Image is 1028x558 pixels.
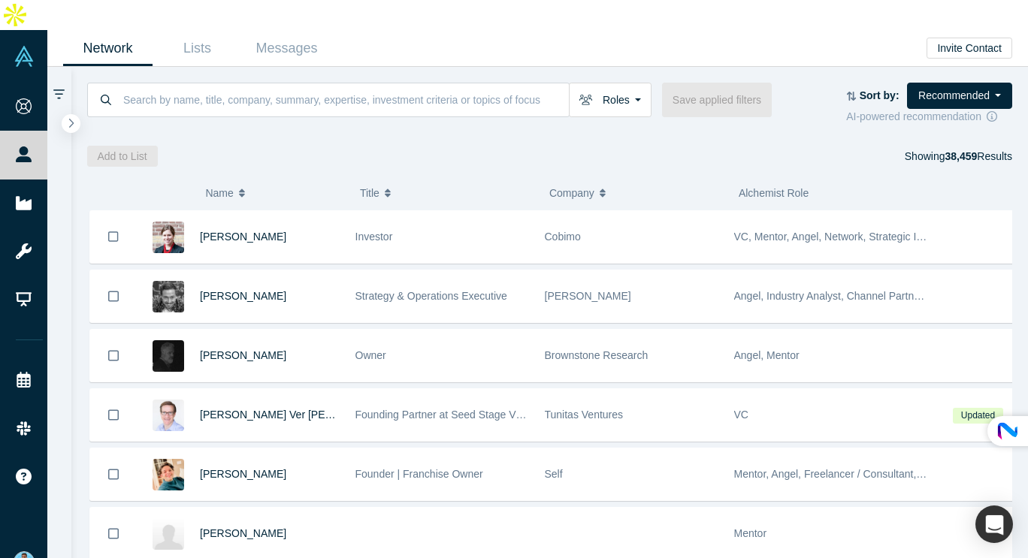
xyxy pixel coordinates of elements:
span: Company [549,177,594,209]
span: Owner [355,349,386,361]
strong: Sort by: [860,89,899,101]
a: [PERSON_NAME] [200,527,286,539]
span: Results [945,150,1012,162]
span: Cobimo [545,231,581,243]
img: Mirant Desai's Profile Image [153,459,184,490]
span: VC [734,409,748,421]
strong: 38,459 [945,150,977,162]
span: Updated [953,408,1002,424]
img: Eric Ver Ploeg's Profile Image [153,400,184,431]
button: Title [360,177,534,209]
a: Network [63,31,153,66]
span: Founding Partner at Seed Stage VC, Tunitas Ventures [355,409,608,421]
a: Lists [153,31,242,66]
span: Tunitas Ventures [545,409,624,421]
img: Jeffery Brown's Profile Image [153,340,184,372]
button: Recommended [907,83,1012,109]
button: Save applied filters [662,83,772,117]
button: Add to List [87,146,158,167]
span: Strategy & Operations Executive [355,290,507,302]
span: VC, Mentor, Angel, Network, Strategic Investor [734,231,951,243]
a: Messages [242,31,331,66]
button: Bookmark [90,448,137,500]
span: Founder | Franchise Owner [355,468,483,480]
div: AI-powered recommendation [846,109,1012,125]
button: Bookmark [90,270,137,322]
a: [PERSON_NAME] Ver [PERSON_NAME] [200,409,395,421]
span: Angel, Mentor [734,349,800,361]
span: Mentor [734,527,767,539]
button: Bookmark [90,210,137,263]
span: Brownstone Research [545,349,649,361]
button: Bookmark [90,330,137,382]
span: Alchemist Role [739,187,809,199]
button: Invite Contact [927,38,1012,59]
a: [PERSON_NAME] [200,349,286,361]
img: Shariq Minhas's Profile Image [153,518,184,550]
div: Showing [905,146,1012,167]
button: Roles [569,83,652,117]
a: [PERSON_NAME] [200,290,286,302]
span: Self [545,468,563,480]
span: Title [360,177,379,209]
input: Search by name, title, company, summary, expertise, investment criteria or topics of focus [122,82,569,117]
span: Name [205,177,233,209]
img: Rebecca Offensend's Profile Image [153,222,184,253]
button: Company [549,177,723,209]
a: [PERSON_NAME] [200,231,286,243]
span: Investor [355,231,393,243]
span: Mentor, Angel, Freelancer / Consultant, Lecturer [734,468,958,480]
img: Fabio Marastoni's Profile Image [153,281,184,312]
a: [PERSON_NAME] [200,468,286,480]
span: [PERSON_NAME] [545,290,631,302]
button: Name [205,177,344,209]
button: Bookmark [90,389,137,441]
img: Alchemist Vault Logo [14,46,35,67]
